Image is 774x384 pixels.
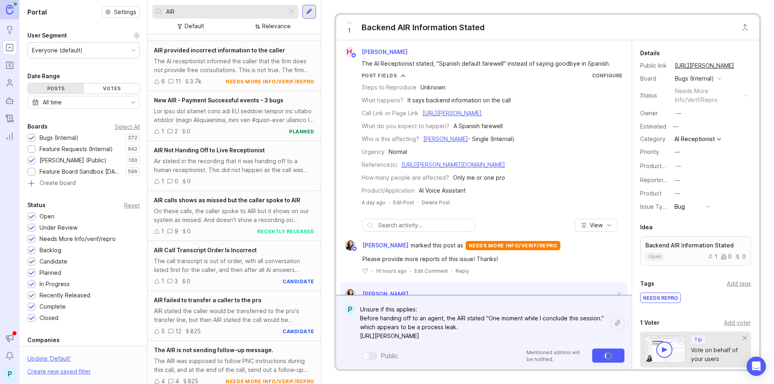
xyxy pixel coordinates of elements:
div: 1 [161,177,164,186]
div: 11 [175,77,181,86]
div: · [451,268,452,274]
div: Create new saved filter [27,367,91,376]
div: — [676,109,681,118]
span: 16 hours ago [376,268,407,274]
div: Idea [640,222,653,232]
div: Public link [640,61,668,70]
img: member badge [350,52,356,58]
div: Feature Requests (Internal) [40,145,113,154]
div: 0 [735,254,746,259]
a: Backend AIR Information Statedopen100 [640,236,751,266]
div: — [676,162,681,170]
p: Tip [694,336,702,343]
div: Feature Board Sandbox [DATE] [40,167,121,176]
div: Air stated in the recording that it was handing off to a human receptionist. This did not happen ... [154,157,314,174]
div: 1 [161,227,164,236]
div: 0 [187,277,190,286]
textarea: Unsure if this applies: Before handing off to an agent, the AIR stated "One moment while I conclu... [355,302,611,344]
div: Everyone (default) [32,46,83,55]
div: 2 [175,127,178,136]
a: AIR Call Transcript Order Is IncorrectThe call transcript is out of order, with all conversation ... [148,241,321,291]
a: [URL][PERSON_NAME][DOMAIN_NAME] [402,161,505,168]
div: needs more info/verif/repro [675,87,741,104]
div: Bugs (Internal) [675,74,714,83]
div: 1 [161,127,164,136]
div: Estimated [640,124,666,129]
label: Priority [640,148,659,155]
h1: Portal [27,7,47,17]
div: On these calls, the caller spoke to AIR but it shows on our system as missed. And doesn't show a ... [154,207,314,224]
div: Candidate [40,257,67,266]
span: 1 [348,26,351,35]
label: Product [640,190,662,197]
img: Ysabelle Eugenio [345,289,356,299]
p: Mentioned admins will be notified. [526,349,587,363]
div: In Progress [40,280,70,289]
div: Recently Released [40,291,90,300]
span: AIR Not Handing Off to Live Receptionist [154,147,265,154]
div: Votes [84,83,140,93]
div: Reset [124,203,140,208]
a: New AIR - Payment Successful events - 3 bugsLor ipsu dol sitamet cons adi ELI seddoei tempor inc ... [148,91,321,141]
input: Search activity... [378,221,471,230]
div: Who is this affecting? [362,135,419,143]
div: Date Range [27,71,60,81]
span: Settings [114,8,136,16]
div: candidate [283,328,314,335]
div: AI Voice Assistant [419,186,466,195]
p: 596 [128,168,137,175]
div: Status [27,200,46,210]
div: P [345,304,355,315]
span: View [590,221,603,229]
div: 1 Voter [640,318,660,328]
div: Under Review [40,223,77,232]
div: Add voter [724,318,751,327]
a: A day ago [362,199,385,206]
div: needs more info/verif/repro [466,241,561,250]
div: 1 [707,254,718,259]
div: — [674,189,680,198]
label: Issue Type [640,203,670,210]
div: candidate [283,278,314,285]
div: Urgency [362,147,385,156]
span: marked this post as [411,241,463,250]
span: New AIR - Payment Successful events - 3 bugs [154,97,283,104]
div: Tags [640,279,654,289]
button: Settings [102,6,140,18]
button: Post Fields [362,72,406,79]
div: [PERSON_NAME] (Public) [40,156,106,165]
p: 372 [128,135,137,141]
div: Backend AIR Information Stated [362,22,485,33]
div: 3.7k [190,77,202,86]
div: Details [640,48,660,58]
p: 100 [129,157,137,164]
div: What happens? [362,96,404,105]
div: planned [289,128,314,135]
div: Lor ipsu dol sitamet cons adi ELI seddoei tempor inc utlabo etdolor (magn Aliquaenima, mini ven #... [154,107,314,125]
label: ProductboardID [640,162,683,169]
input: Search... [166,7,283,16]
div: 12 [175,327,181,336]
div: Default [185,22,204,31]
div: It says backend information on the call [408,96,511,105]
button: ProductboardID [673,161,684,171]
a: Create board [27,180,140,187]
div: 9 [175,227,178,236]
a: AIR Not Handing Off to Live ReceptionistAir stated in the recording that it was handing off to a ... [148,141,321,191]
div: Posts [28,83,84,93]
div: Edit Post [393,199,414,206]
div: Needs More Info/verif/repro [40,235,116,243]
a: Ysabelle Eugenio[PERSON_NAME] [340,289,408,299]
div: Steps to Reproduce [362,83,416,92]
span: AIR failed to transfer a caller to the pro [154,297,262,303]
div: H [344,47,355,57]
span: AIR provided incorrect information to the caller [154,47,285,54]
div: - Single (Internal) [423,135,514,143]
p: open [649,253,662,260]
button: P [2,366,17,381]
div: Owner [640,109,668,118]
div: Call Link or Page Link [362,109,418,118]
